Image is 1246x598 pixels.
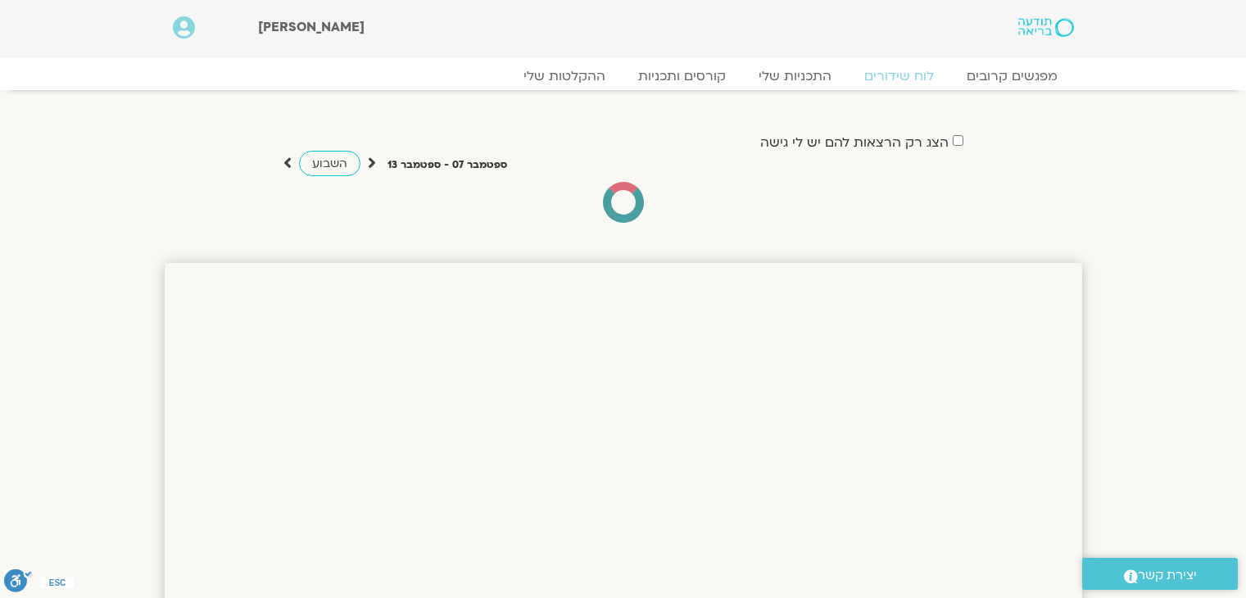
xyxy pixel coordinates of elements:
[950,68,1074,84] a: מפגשים קרובים
[299,151,360,176] a: השבוע
[258,18,365,36] span: [PERSON_NAME]
[742,68,848,84] a: התכניות שלי
[507,68,622,84] a: ההקלטות שלי
[760,135,949,150] label: הצג רק הרצאות להם יש לי גישה
[173,68,1074,84] nav: Menu
[312,156,347,171] span: השבוע
[387,156,507,174] p: ספטמבר 07 - ספטמבר 13
[1138,564,1197,587] span: יצירת קשר
[848,68,950,84] a: לוח שידורים
[622,68,742,84] a: קורסים ותכניות
[1082,558,1238,590] a: יצירת קשר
